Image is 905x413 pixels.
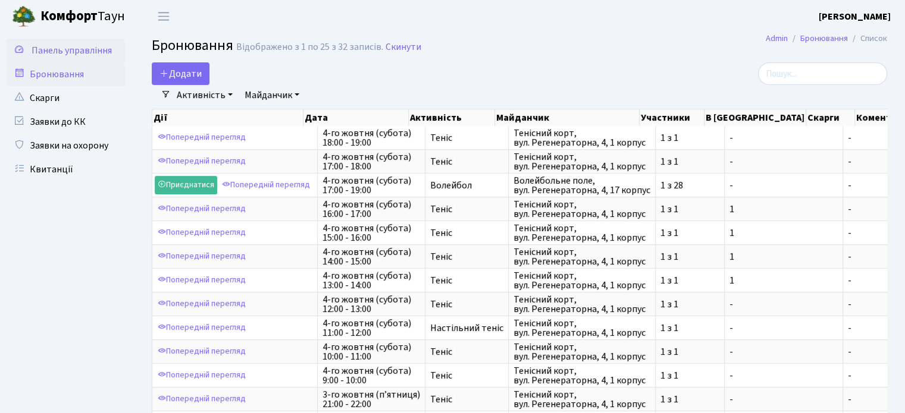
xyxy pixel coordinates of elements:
[430,371,503,380] span: Теніс
[848,181,890,190] span: -
[303,109,409,126] th: Дата
[322,366,420,385] span: 4-го жовтня (субота) 9:00 - 10:00
[660,347,719,357] span: 1 з 1
[729,347,838,357] span: -
[430,252,503,261] span: Теніс
[6,157,125,181] a: Квитанції
[513,366,650,385] span: Тенісний корт, вул. Регенераторна, 4, 1 корпус
[848,347,890,357] span: -
[6,62,125,86] a: Бронювання
[155,271,249,289] a: Попередній перегляд
[322,271,420,290] span: 4-го жовтня (субота) 13:00 - 14:00
[848,323,890,333] span: -
[660,228,719,238] span: 1 з 1
[729,323,838,333] span: -
[155,366,249,384] a: Попередній перегляд
[800,32,848,45] a: Бронювання
[660,157,719,166] span: 1 з 1
[495,109,640,126] th: Майданчик
[322,152,420,171] span: 4-го жовтня (субота) 17:00 - 18:00
[819,10,891,24] a: [PERSON_NAME]
[322,176,420,195] span: 4-го жовтня (субота) 17:00 - 19:00
[513,128,650,147] span: Тенісний корт, вул. Регенераторна, 4, 1 корпус
[660,299,719,309] span: 1 з 1
[430,395,503,404] span: Теніс
[430,347,503,357] span: Теніс
[155,176,217,194] a: Приєднатися
[322,223,420,242] span: 4-го жовтня (субота) 15:00 - 16:00
[513,342,650,361] span: Тенісний корт, вул. Регенераторна, 4, 1 корпус
[848,371,890,380] span: -
[322,247,420,266] span: 4-го жовтня (субота) 14:00 - 15:00
[729,395,838,404] span: -
[748,26,905,51] nav: breadcrumb
[848,252,890,261] span: -
[155,223,249,242] a: Попередній перегляд
[640,109,704,126] th: Участники
[729,299,838,309] span: -
[12,5,36,29] img: logo.png
[430,157,503,166] span: Теніс
[513,247,650,266] span: Тенісний корт, вул. Регенераторна, 4, 1 корпус
[240,85,304,105] a: Майданчик
[430,299,503,309] span: Теніс
[513,152,650,171] span: Тенісний корт, вул. Регенераторна, 4, 1 корпус
[513,390,650,409] span: Тенісний корт, вул. Регенераторна, 4, 1 корпус
[155,295,249,313] a: Попередній перегляд
[430,204,503,214] span: Теніс
[513,319,650,338] span: Тенісний корт, вул. Регенераторна, 4, 1 корпус
[660,395,719,404] span: 1 з 1
[513,271,650,290] span: Тенісний корт, вул. Регенераторна, 4, 1 корпус
[6,39,125,62] a: Панель управління
[322,128,420,147] span: 4-го жовтня (субота) 18:00 - 19:00
[660,252,719,261] span: 1 з 1
[409,109,495,126] th: Активність
[6,134,125,157] a: Заявки на охорону
[819,10,891,23] b: [PERSON_NAME]
[660,276,719,285] span: 1 з 1
[322,342,420,361] span: 4-го жовтня (субота) 10:00 - 11:00
[322,295,420,314] span: 4-го жовтня (субота) 12:00 - 13:00
[729,252,838,261] span: 1
[704,109,806,126] th: В [GEOGRAPHIC_DATA]
[848,299,890,309] span: -
[155,247,249,266] a: Попередній перегляд
[729,371,838,380] span: -
[430,323,503,333] span: Настільний теніс
[386,42,421,53] a: Скинути
[430,276,503,285] span: Теніс
[152,35,233,56] span: Бронювання
[848,395,890,404] span: -
[430,228,503,238] span: Теніс
[766,32,788,45] a: Admin
[149,7,179,26] button: Переключити навігацію
[322,319,420,338] span: 4-го жовтня (субота) 11:00 - 12:00
[155,390,249,408] a: Попередній перегляд
[660,133,719,143] span: 1 з 1
[729,228,838,238] span: 1
[848,133,890,143] span: -
[806,109,855,126] th: Скарги
[40,7,98,26] b: Комфорт
[219,176,313,194] a: Попередній перегляд
[848,228,890,238] span: -
[6,110,125,134] a: Заявки до КК
[848,32,887,45] li: Список
[660,323,719,333] span: 1 з 1
[758,62,887,85] input: Пошук...
[513,223,650,242] span: Тенісний корт, вул. Регенераторна, 4, 1 корпус
[322,200,420,219] span: 4-го жовтня (субота) 16:00 - 17:00
[729,276,838,285] span: 1
[729,204,838,214] span: 1
[172,85,237,105] a: Активність
[155,128,249,147] a: Попередній перегляд
[513,295,650,314] span: Тенісний корт, вул. Регенераторна, 4, 1 корпус
[32,44,112,57] span: Панель управління
[322,390,420,409] span: 3-го жовтня (п’ятниця) 21:00 - 22:00
[155,342,249,361] a: Попередній перегляд
[430,181,503,190] span: Волейбол
[848,204,890,214] span: -
[155,152,249,171] a: Попередній перегляд
[660,181,719,190] span: 1 з 28
[430,133,503,143] span: Теніс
